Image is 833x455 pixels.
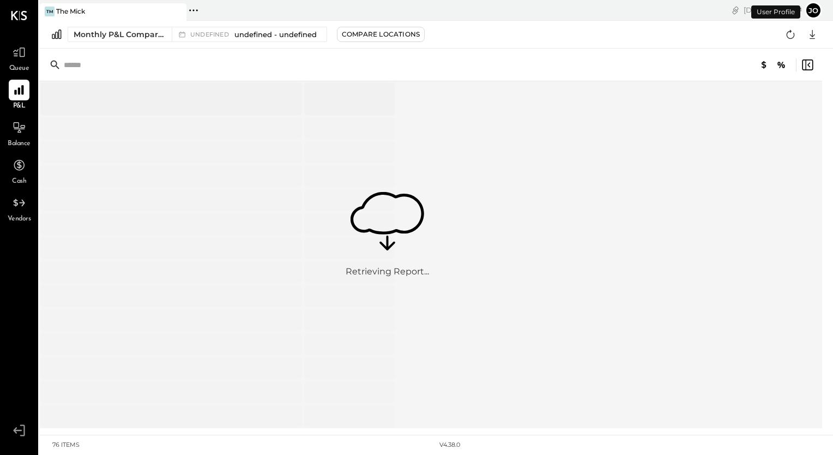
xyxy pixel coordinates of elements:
[12,177,26,187] span: Cash
[744,5,802,15] div: [DATE]
[1,193,38,224] a: Vendors
[45,7,55,16] div: TM
[805,2,822,19] button: jo
[56,7,85,16] div: The Mick
[9,64,29,74] span: Queue
[68,27,327,42] button: Monthly P&L Comparison undefinedundefined - undefined
[52,441,80,450] div: 76 items
[346,266,429,278] div: Retrieving Report...
[8,214,31,224] span: Vendors
[730,4,741,16] div: copy link
[8,139,31,149] span: Balance
[190,32,232,38] span: undefined
[342,29,420,39] div: Compare Locations
[751,5,800,19] div: User Profile
[439,441,460,450] div: v 4.38.0
[74,29,165,40] div: Monthly P&L Comparison
[13,101,26,111] span: P&L
[1,117,38,149] a: Balance
[234,29,317,40] span: undefined - undefined
[1,42,38,74] a: Queue
[1,80,38,111] a: P&L
[1,155,38,187] a: Cash
[337,27,425,42] button: Compare Locations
